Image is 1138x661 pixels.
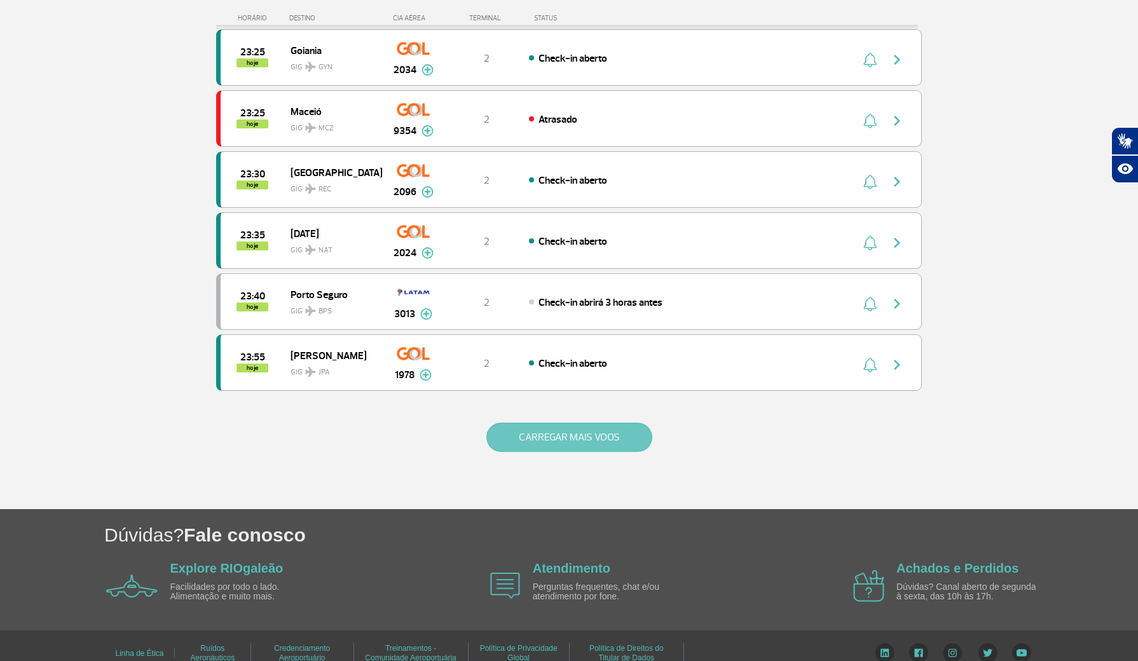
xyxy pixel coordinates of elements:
span: 2 [484,357,490,370]
img: seta-direita-painel-voo.svg [889,113,905,128]
a: Achados e Perdidos [896,561,1018,575]
img: seta-direita-painel-voo.svg [889,52,905,67]
img: seta-direita-painel-voo.svg [889,296,905,311]
img: mais-info-painel-voo.svg [422,125,434,137]
span: 2096 [394,184,416,200]
img: sino-painel-voo.svg [863,235,877,250]
span: 2 [484,113,490,126]
img: seta-direita-painel-voo.svg [889,357,905,372]
img: seta-direita-painel-voo.svg [889,174,905,189]
img: destiny_airplane.svg [305,245,316,255]
span: Atrasado [538,113,577,126]
h1: Dúvidas? [104,522,1138,548]
span: 2025-09-25 23:25:00 [240,109,265,118]
button: Abrir tradutor de língua de sinais. [1111,127,1138,155]
span: GIG [291,177,372,195]
span: REC [319,184,331,195]
span: 2025-09-25 23:55:00 [240,353,265,362]
span: MCZ [319,123,334,134]
img: sino-painel-voo.svg [863,52,877,67]
span: BPS [319,306,332,317]
span: NAT [319,245,332,256]
span: Goiania [291,42,372,58]
div: Plugin de acessibilidade da Hand Talk. [1111,127,1138,183]
span: Maceió [291,103,372,119]
div: TERMINAL [445,14,528,22]
button: Abrir recursos assistivos. [1111,155,1138,183]
span: Fale conosco [184,524,306,545]
img: destiny_airplane.svg [305,62,316,72]
span: GIG [291,55,372,73]
span: hoje [237,181,268,189]
span: Check-in aberto [538,235,607,248]
span: 9354 [394,123,416,139]
img: mais-info-painel-voo.svg [420,308,432,320]
div: CIA AÉREA [381,14,445,22]
span: 2 [484,296,490,309]
img: mais-info-painel-voo.svg [422,186,434,198]
span: Check-in abrirá 3 horas antes [538,296,662,309]
span: Porto Seguro [291,286,372,303]
p: Facilidades por todo o lado. Alimentação e muito mais. [170,582,317,602]
span: GIG [291,238,372,256]
div: STATUS [528,14,631,22]
p: Dúvidas? Canal aberto de segunda à sexta, das 10h às 17h. [896,582,1043,602]
span: 2 [484,52,490,65]
div: HORÁRIO [220,14,289,22]
span: hoje [237,364,268,372]
span: hoje [237,242,268,250]
span: 2025-09-25 23:30:00 [240,170,265,179]
img: destiny_airplane.svg [305,123,316,133]
span: hoje [237,58,268,67]
a: Atendimento [533,561,610,575]
img: destiny_airplane.svg [305,306,316,316]
img: sino-painel-voo.svg [863,296,877,311]
a: Explore RIOgaleão [170,561,284,575]
span: JPA [319,367,330,378]
img: sino-painel-voo.svg [863,113,877,128]
span: [PERSON_NAME] [291,347,372,364]
span: GIG [291,360,372,378]
img: destiny_airplane.svg [305,184,316,194]
img: sino-painel-voo.svg [863,174,877,189]
span: 2025-09-25 23:25:00 [240,48,265,57]
img: mais-info-painel-voo.svg [422,64,434,76]
img: airplane icon [106,575,158,597]
img: destiny_airplane.svg [305,367,316,377]
button: CARREGAR MAIS VOOS [486,423,652,452]
img: sino-painel-voo.svg [863,357,877,372]
img: airplane icon [853,570,884,602]
img: mais-info-painel-voo.svg [420,369,432,381]
span: Check-in aberto [538,357,607,370]
span: GIG [291,116,372,134]
span: hoje [237,119,268,128]
span: 2025-09-25 23:35:00 [240,231,265,240]
span: 2 [484,174,490,187]
img: mais-info-painel-voo.svg [422,247,434,259]
span: 2024 [394,245,416,261]
span: GIG [291,299,372,317]
span: Check-in aberto [538,52,607,65]
img: airplane icon [490,573,520,599]
span: [GEOGRAPHIC_DATA] [291,164,372,181]
span: 2034 [394,62,416,78]
div: DESTINO [289,14,382,22]
span: GYN [319,62,332,73]
span: 3013 [394,306,415,322]
span: hoje [237,303,268,311]
p: Perguntas frequentes, chat e/ou atendimento por fone. [533,582,679,602]
span: [DATE] [291,225,372,242]
span: 1978 [395,367,415,383]
img: seta-direita-painel-voo.svg [889,235,905,250]
span: 2025-09-25 23:40:00 [240,292,265,301]
span: Check-in aberto [538,174,607,187]
span: 2 [484,235,490,248]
